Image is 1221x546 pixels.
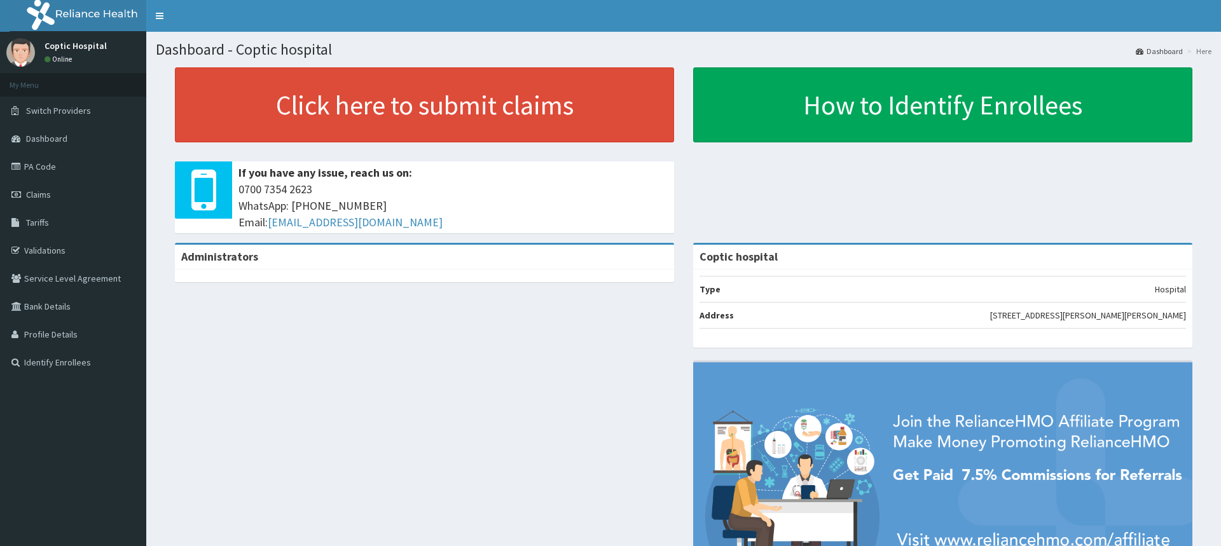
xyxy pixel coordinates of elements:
span: Switch Providers [26,105,91,116]
a: Click here to submit claims [175,67,674,142]
span: Claims [26,189,51,200]
b: If you have any issue, reach us on: [238,165,412,180]
img: User Image [6,38,35,67]
a: Dashboard [1136,46,1183,57]
li: Here [1184,46,1211,57]
b: Administrators [181,249,258,264]
b: Address [700,310,734,321]
a: [EMAIL_ADDRESS][DOMAIN_NAME] [268,215,443,229]
p: [STREET_ADDRESS][PERSON_NAME][PERSON_NAME] [990,309,1186,322]
p: Hospital [1155,283,1186,296]
strong: Coptic hospital [700,249,778,264]
a: Online [45,55,75,64]
p: Coptic Hospital [45,41,107,50]
span: Tariffs [26,217,49,228]
b: Type [700,283,721,295]
h1: Dashboard - Coptic hospital [156,41,1211,58]
span: 0700 7354 2623 WhatsApp: [PHONE_NUMBER] Email: [238,181,668,230]
span: Dashboard [26,133,67,144]
a: How to Identify Enrollees [693,67,1192,142]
